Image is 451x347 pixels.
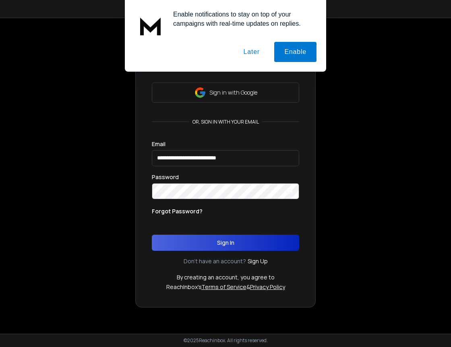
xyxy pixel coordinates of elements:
[274,42,317,62] button: Enable
[233,42,269,62] button: Later
[250,283,285,291] a: Privacy Policy
[184,337,268,344] p: © 2025 Reachinbox. All rights reserved.
[248,257,268,265] a: Sign Up
[201,283,246,291] a: Terms of Service
[189,119,262,125] p: or, sign in with your email
[152,141,166,147] label: Email
[184,257,246,265] p: Don't have an account?
[166,283,285,291] p: ReachInbox's &
[152,207,203,215] p: Forgot Password?
[152,235,299,251] button: Sign In
[134,10,167,42] img: notification icon
[152,83,299,103] button: Sign in with Google
[209,89,257,97] p: Sign in with Google
[152,174,179,180] label: Password
[177,273,275,281] p: By creating an account, you agree to
[167,10,317,28] div: Enable notifications to stay on top of your campaigns with real-time updates on replies.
